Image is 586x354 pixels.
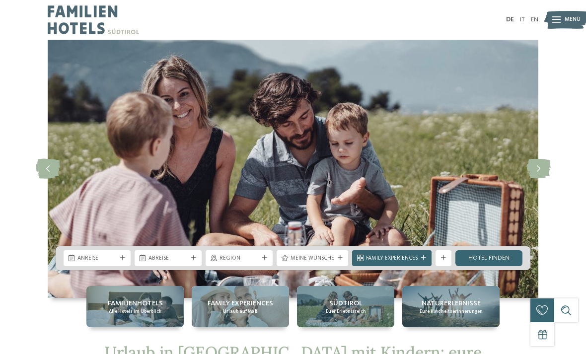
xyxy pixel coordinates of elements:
a: Urlaub in Südtirol mit Kindern – ein unvergessliches Erlebnis Family Experiences Urlaub auf Maß [192,286,289,327]
a: Hotel finden [455,250,522,266]
span: Südtirol [329,298,363,308]
span: Anreise [77,255,117,263]
span: Familienhotels [108,298,163,308]
span: Euer Erlebnisreich [326,308,366,315]
span: Naturerlebnisse [422,298,481,308]
span: Region [220,255,259,263]
a: Urlaub in Südtirol mit Kindern – ein unvergessliches Erlebnis Südtirol Euer Erlebnisreich [297,286,394,327]
span: Urlaub auf Maß [223,308,258,315]
span: Abreise [148,255,188,263]
a: Urlaub in Südtirol mit Kindern – ein unvergessliches Erlebnis Familienhotels Alle Hotels im Überb... [86,286,184,327]
a: IT [520,16,525,23]
a: EN [531,16,538,23]
img: Urlaub in Südtirol mit Kindern – ein unvergessliches Erlebnis [48,40,538,298]
a: DE [506,16,514,23]
a: Urlaub in Südtirol mit Kindern – ein unvergessliches Erlebnis Naturerlebnisse Eure Kindheitserinn... [402,286,500,327]
span: Meine Wünsche [291,255,334,263]
span: Alle Hotels im Überblick [109,308,161,315]
span: Eure Kindheitserinnerungen [420,308,483,315]
span: Family Experiences [208,298,273,308]
span: Family Experiences [366,255,418,263]
span: Menü [565,16,581,24]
